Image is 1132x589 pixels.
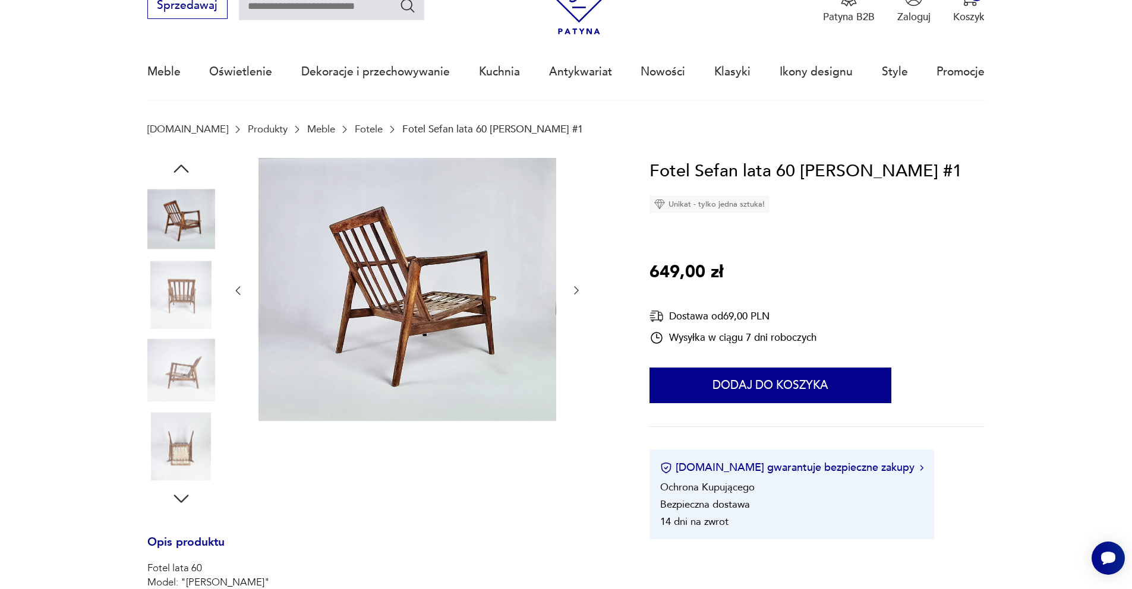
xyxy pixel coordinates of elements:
img: Zdjęcie produktu Fotel Sefan lata 60 Zenon Bączyk #1 [147,261,215,328]
a: Promocje [936,45,985,99]
a: Meble [147,45,181,99]
img: Ikona dostawy [649,309,664,324]
p: 649,00 zł [649,259,723,286]
a: Klasyki [714,45,751,99]
li: Ochrona Kupującego [660,480,755,494]
a: [DOMAIN_NAME] [147,123,228,135]
a: Dekoracje i przechowywanie [301,45,450,99]
li: Bezpieczna dostawa [660,498,750,511]
iframe: Smartsupp widget button [1092,541,1125,575]
h1: Fotel Sefan lata 60 [PERSON_NAME] #1 [649,158,962,185]
a: Antykwariat [549,45,612,99]
img: Zdjęcie produktu Fotel Sefan lata 60 Zenon Bączyk #1 [147,337,215,404]
div: Dostawa od 69,00 PLN [649,309,816,324]
a: Style [882,45,908,99]
img: Ikona strzałki w prawo [920,465,923,471]
a: Kuchnia [479,45,520,99]
p: Patyna B2B [823,10,875,24]
li: 14 dni na zwrot [660,515,729,528]
button: [DOMAIN_NAME] gwarantuje bezpieczne zakupy [660,460,923,475]
p: Koszyk [953,10,985,24]
p: Fotel Sefan lata 60 [PERSON_NAME] #1 [402,123,583,135]
a: Produkty [248,123,288,135]
img: Ikona certyfikatu [660,462,672,474]
a: Ikony designu [780,45,853,99]
img: Zdjęcie produktu Fotel Sefan lata 60 Zenon Bączyk #1 [147,185,215,253]
a: Nowości [641,45,685,99]
h3: Opis produktu [147,538,616,562]
div: Unikat - tylko jedna sztuka! [649,195,770,213]
div: Wysyłka w ciągu 7 dni roboczych [649,331,816,345]
img: Zdjęcie produktu Fotel Sefan lata 60 Zenon Bączyk #1 [147,412,215,480]
button: Dodaj do koszyka [649,368,891,403]
a: Oświetlenie [209,45,272,99]
a: Sprzedawaj [147,2,228,11]
p: Zaloguj [897,10,931,24]
a: Fotele [355,123,383,135]
img: Zdjęcie produktu Fotel Sefan lata 60 Zenon Bączyk #1 [258,158,556,422]
img: Ikona diamentu [654,199,665,210]
a: Meble [307,123,335,135]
